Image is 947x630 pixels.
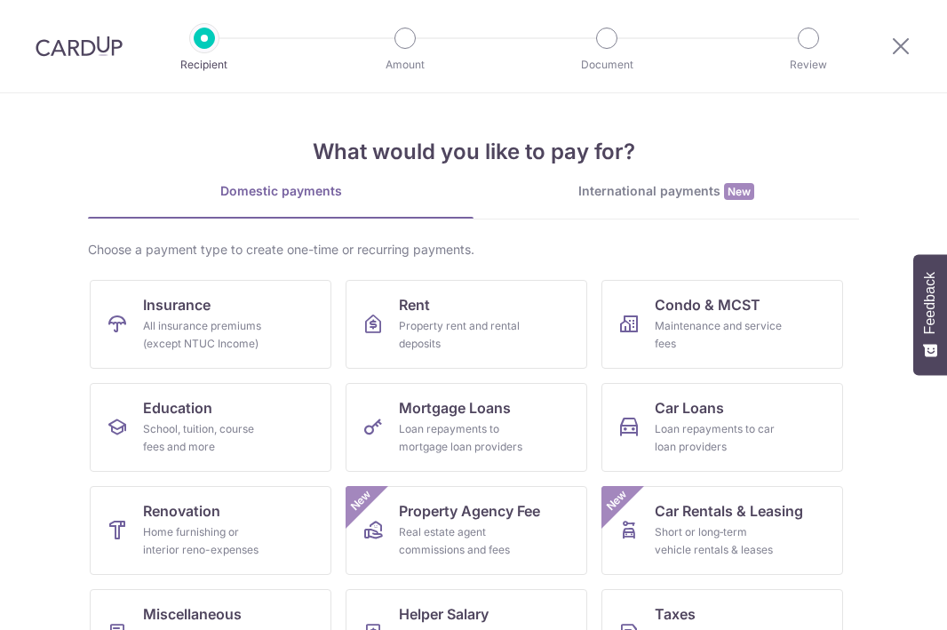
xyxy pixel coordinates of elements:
[922,272,938,334] span: Feedback
[143,523,271,559] div: Home furnishing or interior reno-expenses
[601,383,843,472] a: Car LoansLoan repayments to car loan providers
[399,500,540,522] span: Property Agency Fee
[143,603,242,625] span: Miscellaneous
[724,183,754,200] span: New
[143,317,271,353] div: All insurance premiums (except NTUC Income)
[655,603,696,625] span: Taxes
[655,523,783,559] div: Short or long‑term vehicle rentals & leases
[601,280,843,369] a: Condo & MCSTMaintenance and service fees
[143,500,220,522] span: Renovation
[655,294,760,315] span: Condo & MCST
[399,603,489,625] span: Helper Salary
[655,420,783,456] div: Loan repayments to car loan providers
[655,317,783,353] div: Maintenance and service fees
[541,56,672,74] p: Document
[88,136,859,168] h4: What would you like to pay for?
[346,486,376,515] span: New
[655,500,803,522] span: Car Rentals & Leasing
[143,397,212,419] span: Education
[90,486,331,575] a: RenovationHome furnishing or interior reno-expenses
[399,397,511,419] span: Mortgage Loans
[399,317,527,353] div: Property rent and rental deposits
[399,420,527,456] div: Loan repayments to mortgage loan providers
[602,486,632,515] span: New
[399,294,430,315] span: Rent
[601,486,843,575] a: Car Rentals & LeasingShort or long‑term vehicle rentals & leasesNew
[88,182,473,200] div: Domestic payments
[339,56,471,74] p: Amount
[346,486,587,575] a: Property Agency FeeReal estate agent commissions and feesNew
[90,383,331,472] a: EducationSchool, tuition, course fees and more
[88,241,859,259] div: Choose a payment type to create one-time or recurring payments.
[90,280,331,369] a: InsuranceAll insurance premiums (except NTUC Income)
[743,56,874,74] p: Review
[36,36,123,57] img: CardUp
[473,182,859,201] div: International payments
[913,254,947,375] button: Feedback - Show survey
[655,397,724,419] span: Car Loans
[399,523,527,559] div: Real estate agent commissions and fees
[143,294,211,315] span: Insurance
[139,56,270,74] p: Recipient
[346,280,587,369] a: RentProperty rent and rental deposits
[143,420,271,456] div: School, tuition, course fees and more
[346,383,587,472] a: Mortgage LoansLoan repayments to mortgage loan providers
